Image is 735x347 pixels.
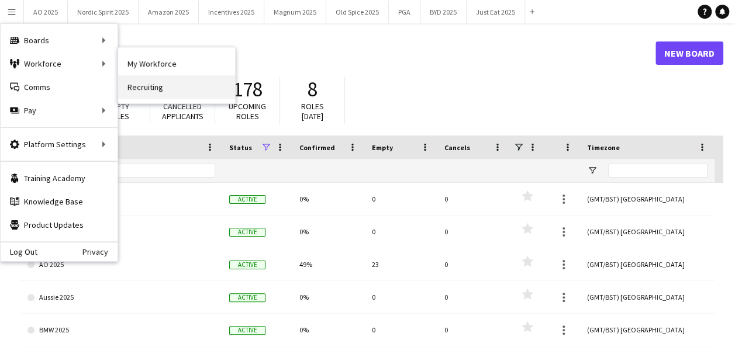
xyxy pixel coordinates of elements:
[1,52,118,75] div: Workforce
[580,314,715,346] div: (GMT/BST) [GEOGRAPHIC_DATA]
[587,143,620,152] span: Timezone
[229,143,252,152] span: Status
[139,1,199,23] button: Amazon 2025
[1,166,118,190] a: Training Academy
[118,52,235,75] a: My Workforce
[27,281,215,314] a: Aussie 2025
[365,248,437,280] div: 23
[308,77,318,102] span: 8
[301,101,324,122] span: Roles [DATE]
[1,29,118,52] div: Boards
[389,1,420,23] button: PGA
[326,1,389,23] button: Old Spice 2025
[444,143,470,152] span: Cancels
[292,314,365,346] div: 0%
[1,75,118,99] a: Comms
[229,326,265,335] span: Active
[118,75,235,99] a: Recruiting
[68,1,139,23] button: Nordic Spirit 2025
[437,314,510,346] div: 0
[467,1,525,23] button: Just Eat 2025
[292,281,365,313] div: 0%
[292,183,365,215] div: 0%
[365,281,437,313] div: 0
[20,44,655,62] h1: Boards
[365,183,437,215] div: 0
[27,183,215,216] a: Amazon 2025
[24,1,68,23] button: AO 2025
[299,143,335,152] span: Confirmed
[233,77,263,102] span: 178
[587,165,598,176] button: Open Filter Menu
[229,293,265,302] span: Active
[27,216,215,248] a: Anthropy 2025
[162,101,203,122] span: Cancelled applicants
[1,190,118,213] a: Knowledge Base
[365,314,437,346] div: 0
[49,164,215,178] input: Board name Filter Input
[1,133,118,156] div: Platform Settings
[437,248,510,280] div: 0
[82,247,118,256] a: Privacy
[27,314,215,346] a: BMW 2025
[608,164,708,178] input: Timezone Filter Input
[580,183,715,215] div: (GMT/BST) [GEOGRAPHIC_DATA]
[27,248,215,281] a: AO 2025
[655,41,723,65] a: New Board
[420,1,467,23] button: BYD 2025
[372,143,393,152] span: Empty
[229,101,266,122] span: Upcoming roles
[437,183,510,215] div: 0
[1,99,118,122] div: Pay
[292,248,365,280] div: 49%
[264,1,326,23] button: Magnum 2025
[292,216,365,248] div: 0%
[580,281,715,313] div: (GMT/BST) [GEOGRAPHIC_DATA]
[365,216,437,248] div: 0
[199,1,264,23] button: Incentives 2025
[229,228,265,237] span: Active
[580,248,715,280] div: (GMT/BST) [GEOGRAPHIC_DATA]
[437,216,510,248] div: 0
[580,216,715,248] div: (GMT/BST) [GEOGRAPHIC_DATA]
[229,261,265,269] span: Active
[1,213,118,237] a: Product Updates
[229,195,265,204] span: Active
[1,247,37,256] a: Log Out
[437,281,510,313] div: 0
